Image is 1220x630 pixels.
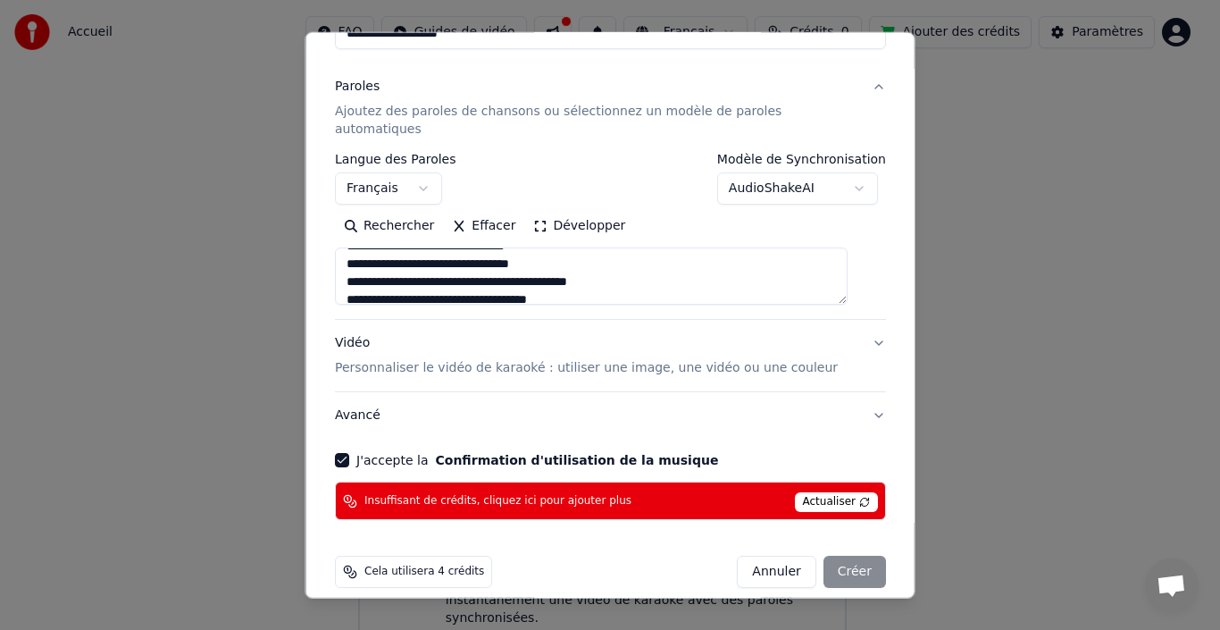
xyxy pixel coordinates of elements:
[716,153,885,165] label: Modèle de Synchronisation
[364,565,484,579] span: Cela utilisera 4 crédits
[364,494,631,508] span: Insuffisant de crédits, cliquez ici pour ajouter plus
[335,359,838,377] p: Personnaliser le vidéo de karaoké : utiliser une image, une vidéo ou une couleur
[335,334,838,377] div: Vidéo
[335,320,886,391] button: VidéoPersonnaliser le vidéo de karaoké : utiliser une image, une vidéo ou une couleur
[335,63,886,153] button: ParolesAjoutez des paroles de chansons ou sélectionnez un modèle de paroles automatiques
[335,153,886,319] div: ParolesAjoutez des paroles de chansons ou sélectionnez un modèle de paroles automatiques
[335,78,380,96] div: Paroles
[435,454,718,466] button: J'accepte la
[794,492,878,512] span: Actualiser
[335,103,857,139] p: Ajoutez des paroles de chansons ou sélectionnez un modèle de paroles automatiques
[335,153,456,165] label: Langue des Paroles
[335,212,443,240] button: Rechercher
[335,392,886,439] button: Avancé
[737,556,815,588] button: Annuler
[356,454,718,466] label: J'accepte la
[524,212,634,240] button: Développer
[443,212,524,240] button: Effacer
